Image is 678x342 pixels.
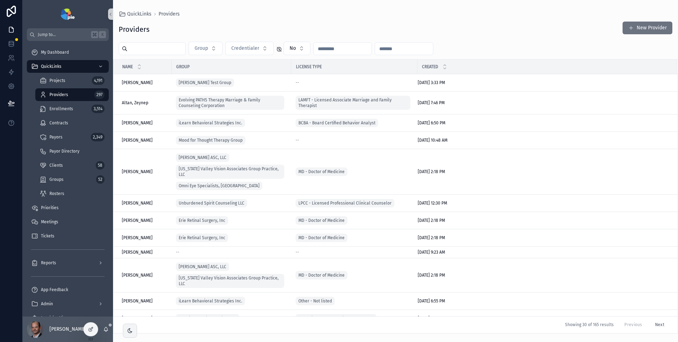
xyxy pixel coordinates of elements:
[296,270,413,281] a: MD - Doctor of Medicine
[96,175,105,184] div: 52
[296,234,347,242] a: MD - Doctor of Medicine
[296,64,322,70] span: License Type
[418,235,445,241] span: [DATE] 2:18 PM
[41,233,54,239] span: Tickets
[418,169,668,175] a: [DATE] 2:18 PM
[296,295,413,307] a: Other - Not listed
[122,316,167,321] a: [PERSON_NAME]
[231,45,259,52] span: Credentialer
[176,249,287,255] a: --
[122,298,153,304] span: [PERSON_NAME]
[119,11,151,18] a: QuickLinks
[122,298,167,304] a: [PERSON_NAME]
[176,135,287,146] a: Mood for Thought Therapy Group
[27,230,109,242] a: Tickets
[296,94,413,111] a: LAMFT - Licensed Associate Marriage and Family Therapist
[176,199,247,207] a: Unburdened Spirit Counseling LLC
[418,298,445,304] span: [DATE] 6:55 PM
[35,173,109,186] a: Groups52
[176,96,284,110] a: Evolving PATHS Therapy Marriage & Family Counseling Corporation
[179,235,225,241] span: Erie Retinal Surgery, Inc
[623,22,672,34] button: New Provider
[49,134,63,140] span: Payors
[418,169,445,175] span: [DATE] 2:18 PM
[296,314,376,323] a: LPC - Licensed Professional Counselor
[189,42,222,55] button: Select Button
[418,298,668,304] a: [DATE] 6:55 PM
[27,312,109,324] a: Invoicing Views
[27,46,109,59] a: My Dashboard
[35,102,109,115] a: Enrollments3,514
[418,137,447,143] span: [DATE] 10:48 AM
[122,137,167,143] a: [PERSON_NAME]
[176,182,262,190] a: Omni Eye Specialists, [GEOGRAPHIC_DATA]
[35,131,109,143] a: Payors2,349
[176,197,287,209] a: Unburdened Spirit Counseling LLC
[418,272,445,278] span: [DATE] 2:18 PM
[122,218,153,223] span: [PERSON_NAME]
[179,316,237,321] span: Asteri Consulting Services LLC
[418,249,668,255] a: [DATE] 9:23 AM
[27,60,109,73] a: QuickLinks
[418,100,668,106] a: [DATE] 7:46 PM
[296,137,413,143] a: --
[41,219,58,225] span: Meetings
[296,199,394,207] a: LPCC - Licensed Professional Clinical Counselor
[49,177,64,182] span: Groups
[195,45,208,52] span: Group
[418,200,447,206] span: [DATE] 12:30 PM
[35,117,109,129] a: Contracts
[122,272,153,278] span: [PERSON_NAME]
[296,96,410,110] a: LAMFT - Licensed Associate Marriage and Family Therapist
[49,78,65,83] span: Projects
[179,155,226,160] span: [PERSON_NAME] ASC, LLC
[176,94,287,111] a: Evolving PATHS Therapy Marriage & Family Counseling Corporation
[179,80,231,85] span: [PERSON_NAME] Test Group
[159,11,180,18] a: Providers
[176,165,284,179] a: [US_STATE] Valley Vision Associates Group Practice, LLC
[35,159,109,172] a: Clients58
[418,249,445,255] span: [DATE] 9:23 AM
[179,298,242,304] span: iLearn Behavioral Strategies Inc.
[41,315,71,321] span: Invoicing Views
[650,319,669,330] button: Next
[49,120,68,126] span: Contracts
[122,80,167,85] a: [PERSON_NAME]
[179,137,243,143] span: Mood for Thought Therapy Group
[298,218,345,223] span: MD - Doctor of Medicine
[122,316,153,321] span: [PERSON_NAME]
[176,297,245,305] a: iLearn Behavioral Strategies Inc.
[179,183,260,189] span: Omni Eye Specialists, [GEOGRAPHIC_DATA]
[49,148,79,154] span: Payor Directory
[179,218,225,223] span: Erie Retinal Surgery, Inc
[122,100,167,106] a: Altan, Zeynep
[296,313,413,324] a: LPC - Licensed Professional Counselor
[49,163,63,168] span: Clients
[122,200,153,206] span: [PERSON_NAME]
[418,200,668,206] a: [DATE] 12:30 PM
[122,169,153,175] span: [PERSON_NAME]
[176,78,234,87] a: [PERSON_NAME] Test Group
[565,322,614,328] span: Showing 30 of 165 results
[122,120,153,126] span: [PERSON_NAME]
[296,119,378,127] a: BCBA - Board Certified Behavior Analyst
[176,64,190,70] span: Group
[296,137,299,143] span: --
[176,234,228,242] a: Erie Retinal Surgery, Inc
[41,260,56,266] span: Reports
[122,235,167,241] a: [PERSON_NAME]
[100,32,105,37] span: K
[179,264,226,270] span: [PERSON_NAME] ASC, LLC
[122,137,153,143] span: [PERSON_NAME]
[41,49,69,55] span: My Dashboard
[92,76,105,85] div: 4,191
[296,117,413,129] a: BCBA - Board Certified Behavior Analyst
[298,316,374,321] span: LPC - Licensed Professional Counselor
[176,77,287,88] a: [PERSON_NAME] Test Group
[298,169,345,175] span: MD - Doctor of Medicine
[176,274,284,288] a: [US_STATE] Valley Vision Associates Group Practice, LLC
[298,272,345,278] span: MD - Doctor of Medicine
[176,313,287,324] a: Asteri Consulting Services LLC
